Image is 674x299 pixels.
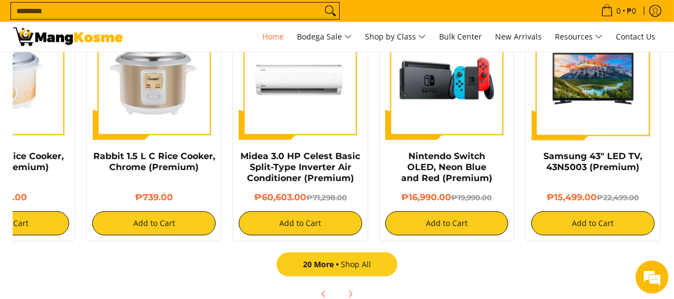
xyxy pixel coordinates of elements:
[239,17,362,140] img: Midea 3.0 HP Celest Basic Split-Type Inverter Air Conditioner (Premium)
[625,7,638,15] span: ₱0
[5,190,209,228] textarea: Type your message and hit 'Enter'
[490,22,547,52] a: New Arrivals
[262,31,284,42] span: Home
[555,30,603,44] span: Resources
[240,151,360,183] a: Midea 3.0 HP Celest Basic Split-Type Inverter Air Conditioner (Premium)
[322,3,339,19] button: Search
[401,151,492,183] a: Nintendo Switch OLED, Neon Blue and Red (Premium)
[495,31,542,42] span: New Arrivals
[597,193,639,202] del: ₱22,499.00
[57,61,184,76] div: Chat with us now
[92,211,216,235] button: Add to Cart
[365,30,426,44] span: Shop by Class
[434,22,487,52] a: Bulk Center
[257,22,289,52] a: Home
[277,252,397,277] a: 20 MoreShop All
[303,259,341,269] span: 20 More
[291,22,357,52] a: Bodega Sale
[13,27,123,46] img: Mang Kosme: Your Home Appliances Warehouse Sale Partner!
[92,17,216,140] img: https://mangkosme.com/products/rabbit-1-5-l-c-rice-cooker-chrome-class-a
[306,193,347,202] del: ₱71,298.00
[385,192,509,203] h6: ₱16,990.00
[531,17,655,140] img: samsung-43-inch-led-tv-full-view- mang-kosme
[610,22,661,52] a: Contact Us
[385,211,509,235] button: Add to Cart
[549,22,608,52] a: Resources
[439,31,482,42] span: Bulk Center
[239,192,362,203] h6: ₱60,603.00
[64,83,151,194] span: We're online!
[180,5,206,32] div: Minimize live chat window
[385,17,509,140] img: nintendo-switch-with-joystick-and-dock-full-view-mang-kosme
[531,192,655,203] h6: ₱15,499.00
[544,151,643,172] a: Samsung 43" LED TV, 43N5003 (Premium)
[92,192,216,203] h6: ₱739.00
[451,193,492,202] del: ₱19,990.00
[297,30,352,44] span: Bodega Sale
[598,5,639,17] span: •
[616,31,655,42] span: Contact Us
[615,7,622,15] span: 0
[360,22,431,52] a: Shop by Class
[239,211,362,235] button: Add to Cart
[134,22,661,52] nav: Main Menu
[93,151,215,172] a: Rabbit 1.5 L C Rice Cooker, Chrome (Premium)
[531,211,655,235] button: Add to Cart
